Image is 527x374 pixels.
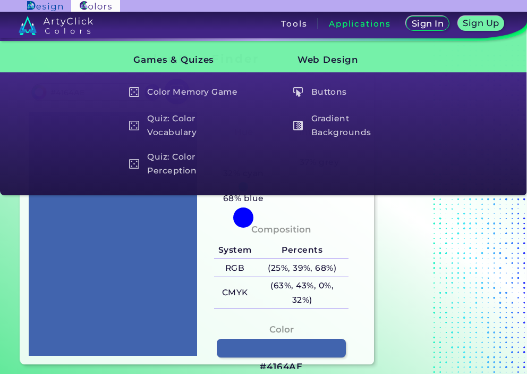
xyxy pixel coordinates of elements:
[293,121,303,131] img: icon_gradient_white.svg
[256,259,348,277] h5: (25%, 39%, 68%)
[129,121,139,131] img: icon_game_white.svg
[219,192,268,205] h5: 68% blue
[27,1,63,11] img: ArtyClick Design logo
[408,17,447,30] a: Sign In
[281,20,307,28] h3: Tools
[251,222,311,237] h4: Composition
[260,361,303,373] h3: #4164AE
[214,284,256,302] h5: CMYK
[279,47,411,73] h3: Web Design
[413,20,442,28] h5: Sign In
[124,111,248,141] a: Quiz: Color Vocabulary
[19,16,93,35] img: logo_artyclick_colors_white.svg
[293,87,303,97] img: icon_click_button_white.svg
[288,111,412,141] a: Gradient Backgrounds
[256,242,348,259] h5: Percents
[124,149,248,179] a: Quiz: Color Perception
[116,47,248,73] h3: Games & Quizes
[129,87,139,97] img: icon_game_white.svg
[214,259,256,277] h5: RGB
[214,242,256,259] h5: System
[129,159,139,169] img: icon_game_white.svg
[269,322,294,337] h4: Color
[256,277,348,309] h5: (63%, 43%, 0%, 32%)
[288,82,412,102] a: Buttons
[329,20,391,28] h3: Applications
[460,17,502,30] a: Sign Up
[465,19,498,27] h5: Sign Up
[124,82,248,102] a: Color Memory Game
